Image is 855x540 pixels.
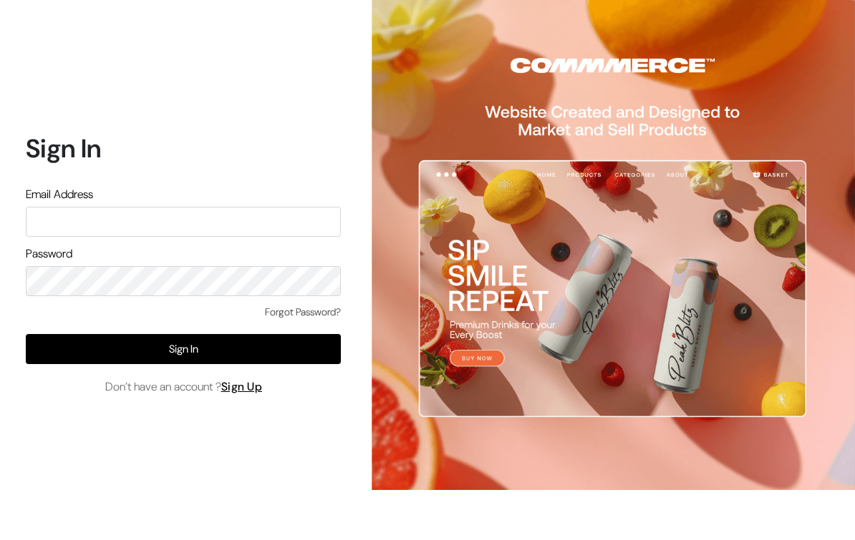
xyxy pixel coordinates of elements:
span: Don’t have an account ? [105,378,263,396]
label: Email Address [26,186,93,203]
a: Forgot Password? [265,305,341,320]
label: Password [26,245,72,262]
h1: Sign In [26,133,341,164]
button: Sign In [26,334,341,364]
a: Sign Up [221,379,263,394]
